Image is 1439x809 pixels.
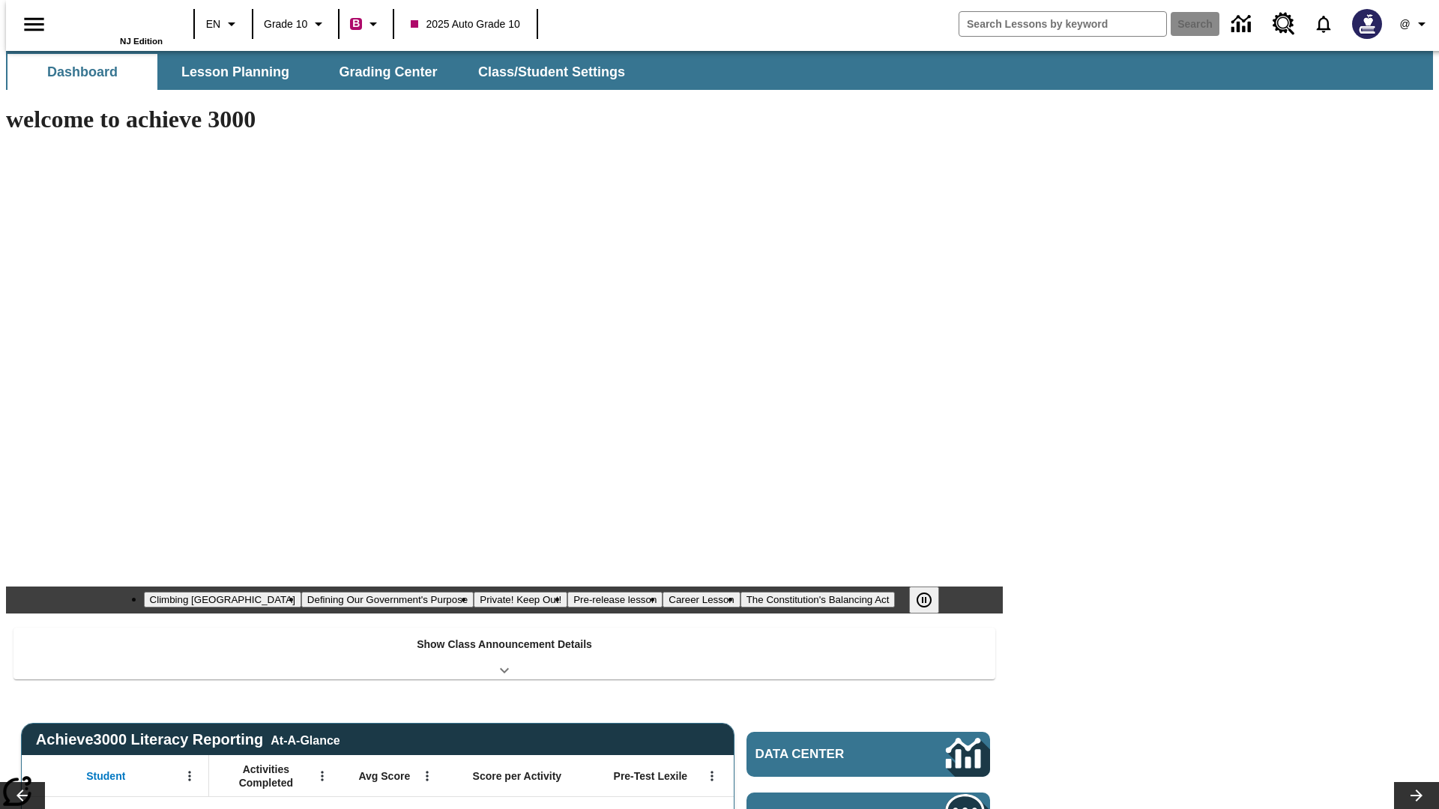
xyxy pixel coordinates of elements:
[1222,4,1264,45] a: Data Center
[1399,16,1410,32] span: @
[264,16,307,32] span: Grade 10
[181,64,289,81] span: Lesson Planning
[567,592,663,607] button: Slide 4 Pre-release lesson
[411,16,519,32] span: 2025 Auto Grade 10
[344,10,388,37] button: Boost Class color is violet red. Change class color
[701,765,723,787] button: Open Menu
[199,10,247,37] button: Language: EN, Select a language
[339,64,437,81] span: Grading Center
[311,765,334,787] button: Open Menu
[206,16,220,32] span: EN
[416,765,438,787] button: Open Menu
[909,587,939,613] button: Pause
[271,731,340,748] div: At-A-Glance
[959,12,1166,36] input: search field
[160,54,310,90] button: Lesson Planning
[1343,4,1391,43] button: Select a new avatar
[466,54,637,90] button: Class/Student Settings
[474,592,567,607] button: Slide 3 Private! Keep Out!
[36,731,340,748] span: Achieve3000 Literacy Reporting
[417,637,592,652] p: Show Class Announcement Details
[65,7,163,37] a: Home
[740,592,896,607] button: Slide 6 The Constitution's Balancing Act
[663,592,740,607] button: Slide 5 Career Lesson
[12,2,56,46] button: Open side menu
[909,587,954,613] div: Pause
[6,106,1003,133] h1: welcome to achieve 3000
[1352,9,1382,39] img: Avatar
[47,64,118,81] span: Dashboard
[65,5,163,46] div: Home
[358,769,410,783] span: Avg Score
[301,592,474,607] button: Slide 2 Defining Our Government's Purpose
[352,14,360,33] span: B
[1391,10,1439,37] button: Profile/Settings
[178,765,201,787] button: Open Menu
[1264,4,1304,44] a: Resource Center, Will open in new tab
[6,51,1433,90] div: SubNavbar
[746,732,990,777] a: Data Center
[13,628,995,679] div: Show Class Announcement Details
[7,54,157,90] button: Dashboard
[614,769,688,783] span: Pre-Test Lexile
[313,54,463,90] button: Grading Center
[478,64,625,81] span: Class/Student Settings
[473,769,562,783] span: Score per Activity
[1394,782,1439,809] button: Lesson carousel, Next
[144,592,301,607] button: Slide 1 Climbing Mount Tai
[258,10,334,37] button: Grade: Grade 10, Select a grade
[6,54,639,90] div: SubNavbar
[86,769,125,783] span: Student
[1304,4,1343,43] a: Notifications
[120,37,163,46] span: NJ Edition
[755,747,896,762] span: Data Center
[217,763,316,790] span: Activities Completed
